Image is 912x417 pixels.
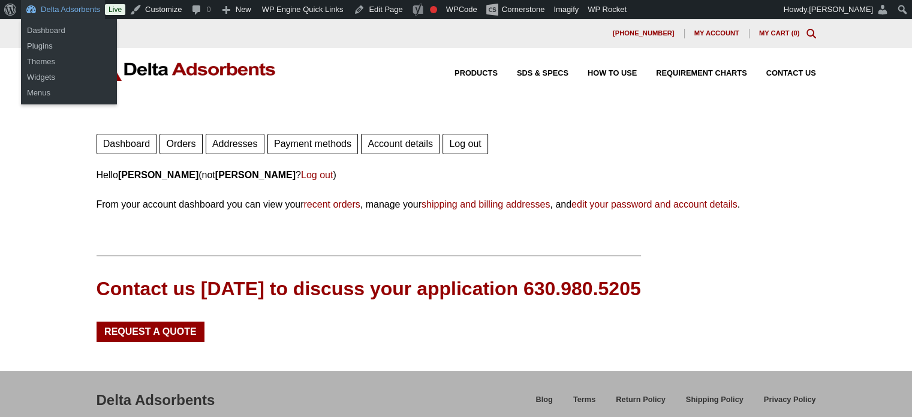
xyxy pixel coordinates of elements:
a: Orders [159,134,202,154]
a: Return Policy [606,393,676,414]
strong: [PERSON_NAME] [215,170,296,180]
a: Shipping Policy [676,393,754,414]
a: SDS & SPECS [498,70,568,77]
a: Dashboard [21,23,117,38]
span: Terms [573,396,595,404]
a: Dashboard [97,134,157,154]
a: Products [435,70,498,77]
a: Payment methods [267,134,358,154]
span: Request a Quote [104,327,197,337]
ul: Delta Adsorbents [21,50,117,104]
ul: Delta Adsorbents [21,19,117,58]
a: Addresses [206,134,264,154]
span: Privacy Policy [764,396,816,404]
a: Plugins [21,38,117,54]
a: How to Use [568,70,637,77]
span: Shipping Policy [686,396,744,404]
div: Delta Adsorbents [97,390,215,410]
a: Blog [525,393,562,414]
a: Request a Quote [97,322,205,342]
a: Log out [443,134,488,154]
p: From your account dashboard you can view your , manage your , and . [97,196,816,212]
span: How to Use [588,70,637,77]
a: Requirement Charts [637,70,747,77]
a: Log out [301,170,333,180]
p: Hello (not ? ) [97,167,816,183]
span: My account [694,30,739,37]
a: Menus [21,85,117,101]
span: SDS & SPECS [517,70,568,77]
a: Contact Us [747,70,816,77]
a: recent orders [303,199,360,209]
a: edit your password and account details [571,199,738,209]
a: Privacy Policy [754,393,816,414]
div: Contact us [DATE] to discuss your application 630.980.5205 [97,275,641,302]
a: Account details [361,134,440,154]
span: Return Policy [616,396,666,404]
span: Blog [535,396,552,404]
span: 0 [793,29,797,37]
a: shipping and billing addresses [422,199,550,209]
a: My Cart (0) [759,29,800,37]
a: Widgets [21,70,117,85]
a: Themes [21,54,117,70]
strong: [PERSON_NAME] [118,170,198,180]
div: Focus keyphrase not set [430,6,437,13]
a: [PHONE_NUMBER] [603,29,685,38]
a: Terms [563,393,606,414]
span: Contact Us [766,70,816,77]
span: Products [455,70,498,77]
div: Toggle Modal Content [806,29,816,38]
a: Live [105,4,125,15]
span: [PERSON_NAME] [809,5,873,14]
a: My account [685,29,750,38]
span: [PHONE_NUMBER] [613,30,675,37]
nav: Account pages [97,131,816,154]
span: Requirement Charts [656,70,747,77]
img: Delta Adsorbents [97,58,276,81]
